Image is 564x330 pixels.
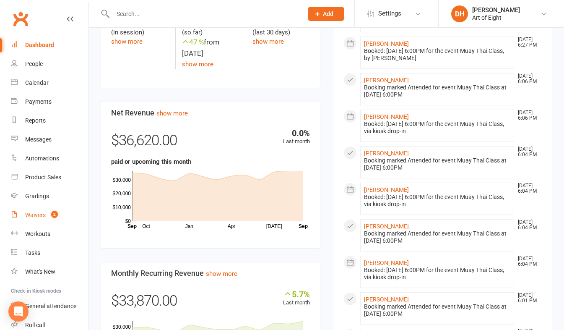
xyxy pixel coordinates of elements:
[514,256,541,267] time: [DATE] 6:04 PM
[283,289,310,307] div: Last month
[472,14,520,21] div: Art of Eight
[25,117,46,124] div: Reports
[364,194,511,208] div: Booked: [DATE] 6:00PM for the event Muay Thai Class, via kiosk drop-in
[25,155,59,162] div: Automations
[111,129,310,157] div: $36,620.00
[364,113,409,120] a: [PERSON_NAME]
[11,111,88,130] a: Reports
[156,110,188,117] a: show more
[11,130,88,149] a: Messages
[364,77,409,84] a: [PERSON_NAME]
[11,244,88,262] a: Tasks
[364,267,511,281] div: Booked: [DATE] 6:00PM for the event Muay Thai Class, via kiosk drop-in
[364,120,511,135] div: Booked: [DATE] 6:00PM for the event Muay Thai Class, via kiosk drop-in
[364,47,511,62] div: Booked: [DATE] 6:00PM for the event Muay Thai Class, by [PERSON_NAME]
[451,5,468,22] div: DH
[364,157,511,171] div: Booking marked Attended for event Muay Thai Class at [DATE] 6:00PM
[364,84,511,98] div: Booking marked Attended for event Muay Thai Class at [DATE] 6:00PM
[182,38,204,46] span: 47 %
[111,289,310,317] div: $33,870.00
[25,79,49,86] div: Calendar
[364,223,409,230] a: [PERSON_NAME]
[514,37,541,48] time: [DATE] 6:27 PM
[182,60,213,68] a: show more
[111,269,310,278] h3: Monthly Recurring Revenue
[25,98,52,105] div: Payments
[25,249,40,256] div: Tasks
[182,37,239,59] div: from [DATE]
[111,38,143,45] a: show more
[11,73,88,92] a: Calendar
[364,40,409,47] a: [PERSON_NAME]
[11,262,88,281] a: What's New
[11,168,88,187] a: Product Sales
[25,322,45,328] div: Roll call
[11,149,88,168] a: Automations
[206,270,237,278] a: show more
[283,289,310,299] div: 5.7%
[11,55,88,73] a: People
[182,21,239,37] div: (so far)
[8,301,29,322] div: Open Intercom Messenger
[25,268,55,275] div: What's New
[514,147,541,157] time: [DATE] 6:04 PM
[11,225,88,244] a: Workouts
[514,293,541,304] time: [DATE] 6:01 PM
[308,7,344,21] button: Add
[11,92,88,111] a: Payments
[252,21,310,37] div: (last 30 days)
[25,174,61,181] div: Product Sales
[364,186,409,193] a: [PERSON_NAME]
[11,36,88,55] a: Dashboard
[514,73,541,84] time: [DATE] 6:06 PM
[110,8,297,20] input: Search...
[323,10,333,17] span: Add
[364,150,409,157] a: [PERSON_NAME]
[378,4,401,23] span: Settings
[364,296,409,303] a: [PERSON_NAME]
[10,8,31,29] a: Clubworx
[25,303,76,309] div: General attendance
[283,129,310,137] div: 0.0%
[514,220,541,230] time: [DATE] 6:04 PM
[11,297,88,316] a: General attendance kiosk mode
[252,38,284,45] a: show more
[111,158,191,165] strong: paid or upcoming this month
[51,211,58,218] span: 2
[11,206,88,225] a: Waivers 2
[283,129,310,146] div: Last month
[514,110,541,121] time: [DATE] 6:06 PM
[111,109,310,117] h3: Net Revenue
[11,187,88,206] a: Gradings
[25,212,46,218] div: Waivers
[25,193,49,199] div: Gradings
[364,259,409,266] a: [PERSON_NAME]
[364,230,511,244] div: Booking marked Attended for event Muay Thai Class at [DATE] 6:00PM
[472,6,520,14] div: [PERSON_NAME]
[25,230,50,237] div: Workouts
[25,42,54,48] div: Dashboard
[25,136,52,143] div: Messages
[514,183,541,194] time: [DATE] 6:04 PM
[25,60,43,67] div: People
[364,303,511,317] div: Booking marked Attended for event Muay Thai Class at [DATE] 6:00PM
[111,21,169,37] div: (in session)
